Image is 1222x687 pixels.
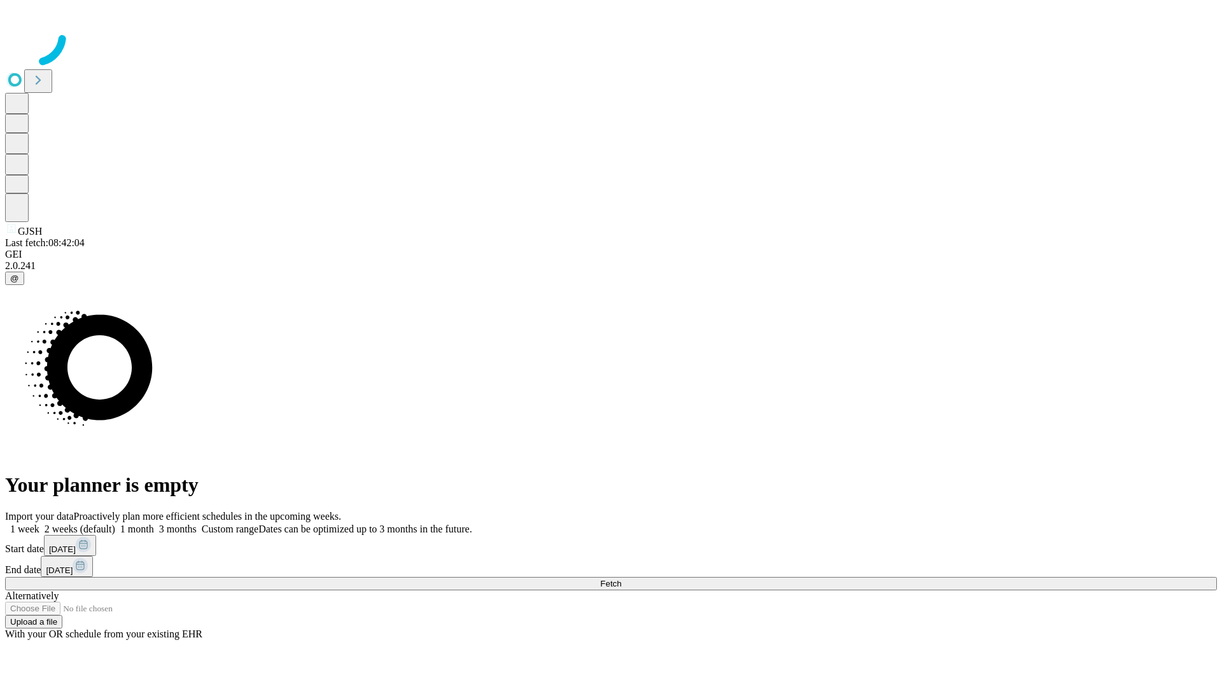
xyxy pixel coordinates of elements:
[49,545,76,554] span: [DATE]
[5,556,1217,577] div: End date
[5,260,1217,272] div: 2.0.241
[5,249,1217,260] div: GEI
[18,226,42,237] span: GJSH
[44,535,96,556] button: [DATE]
[258,524,472,534] span: Dates can be optimized up to 3 months in the future.
[5,473,1217,497] h1: Your planner is empty
[10,274,19,283] span: @
[159,524,197,534] span: 3 months
[74,511,341,522] span: Proactively plan more efficient schedules in the upcoming weeks.
[41,556,93,577] button: [DATE]
[5,237,85,248] span: Last fetch: 08:42:04
[120,524,154,534] span: 1 month
[5,577,1217,590] button: Fetch
[10,524,39,534] span: 1 week
[5,272,24,285] button: @
[600,579,621,588] span: Fetch
[5,628,202,639] span: With your OR schedule from your existing EHR
[5,535,1217,556] div: Start date
[5,615,62,628] button: Upload a file
[46,566,73,575] span: [DATE]
[5,511,74,522] span: Import your data
[5,590,59,601] span: Alternatively
[202,524,258,534] span: Custom range
[45,524,115,534] span: 2 weeks (default)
